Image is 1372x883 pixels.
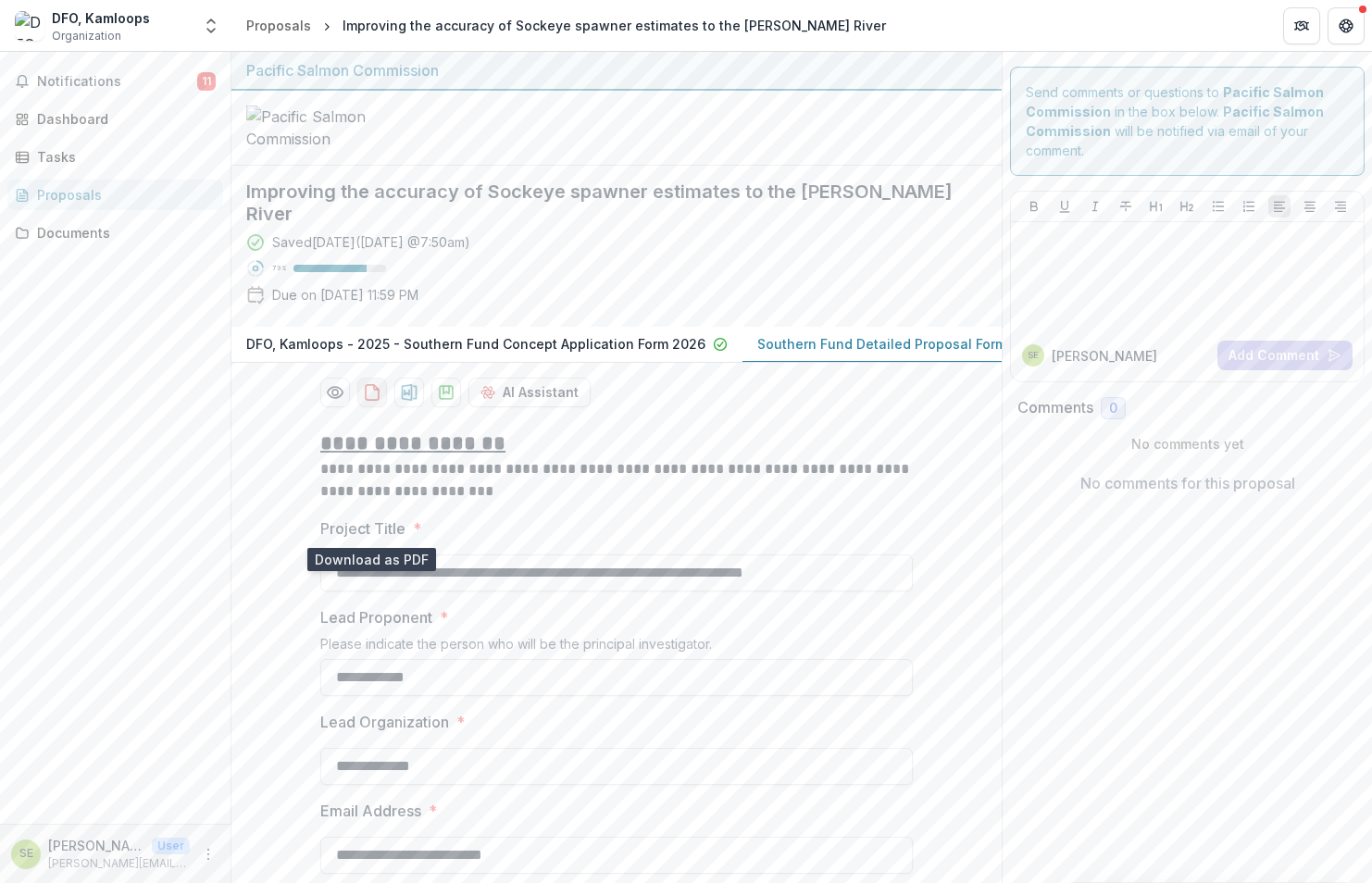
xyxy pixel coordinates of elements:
button: Partners [1283,7,1320,44]
p: Due on [DATE] 11:59 PM [272,285,418,305]
button: download-proposal [357,378,387,407]
button: Heading 2 [1176,195,1198,218]
p: Project Title [320,517,405,540]
button: Bold [1023,195,1045,218]
p: Lead Organization [320,711,449,733]
button: download-proposal [431,378,461,407]
p: 79 % [272,262,286,275]
span: Organization [52,28,121,44]
span: 0 [1109,401,1117,417]
p: No comments for this proposal [1080,472,1295,494]
button: More [197,843,219,865]
div: DFO, Kamloops [52,8,150,28]
nav: breadcrumb [239,12,893,39]
a: Tasks [7,142,223,172]
button: Heading 1 [1145,195,1167,218]
h2: Improving the accuracy of Sockeye spawner estimates to the [PERSON_NAME] River [246,180,957,225]
div: Sean Everitt [1028,351,1039,360]
div: Sean Everitt [19,848,33,860]
button: Underline [1054,195,1076,218]
button: Open entity switcher [198,7,224,44]
div: Proposals [246,16,311,35]
div: Please indicate the person who will be the principal investigator. [320,636,913,659]
p: No comments yet [1017,434,1357,454]
button: Align Center [1299,195,1321,218]
p: [PERSON_NAME] [1052,346,1157,366]
div: Tasks [37,147,208,167]
h2: Comments [1017,399,1093,417]
button: Ordered List [1238,195,1260,218]
button: Align Right [1329,195,1352,218]
button: Align Left [1268,195,1291,218]
div: Improving the accuracy of Sockeye spawner estimates to the [PERSON_NAME] River [343,16,886,35]
a: Proposals [239,12,318,39]
div: Proposals [37,185,208,205]
p: DFO, Kamloops - 2025 - Southern Fund Concept Application Form 2026 [246,334,705,354]
div: Dashboard [37,109,208,129]
button: Strike [1115,195,1137,218]
div: Send comments or questions to in the box below. will be notified via email of your comment. [1010,67,1365,176]
p: [PERSON_NAME][EMAIL_ADDRESS][PERSON_NAME][DOMAIN_NAME] [48,855,190,872]
img: Pacific Salmon Commission [246,106,431,150]
a: Documents [7,218,223,248]
div: Documents [37,223,208,243]
button: Italicize [1084,195,1106,218]
button: download-proposal [394,378,424,407]
p: User [152,838,190,854]
span: 11 [197,72,216,91]
button: Bullet List [1207,195,1229,218]
p: Southern Fund Detailed Proposal Form 2026 [757,334,1043,354]
button: Notifications11 [7,67,223,96]
button: Get Help [1328,7,1365,44]
p: Lead Proponent [320,606,432,628]
button: AI Assistant [468,378,591,407]
button: Add Comment [1217,341,1353,370]
p: [PERSON_NAME] [48,836,144,855]
a: Proposals [7,180,223,210]
span: Notifications [37,74,197,90]
button: Preview 83e89650-82dc-4829-ad47-86ae9491a445-3.pdf [320,378,350,407]
div: Pacific Salmon Commission [246,59,987,81]
a: Dashboard [7,104,223,134]
p: Email Address [320,800,421,822]
div: Saved [DATE] ( [DATE] @ 7:50am ) [272,232,470,252]
img: DFO, Kamloops [15,11,44,41]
